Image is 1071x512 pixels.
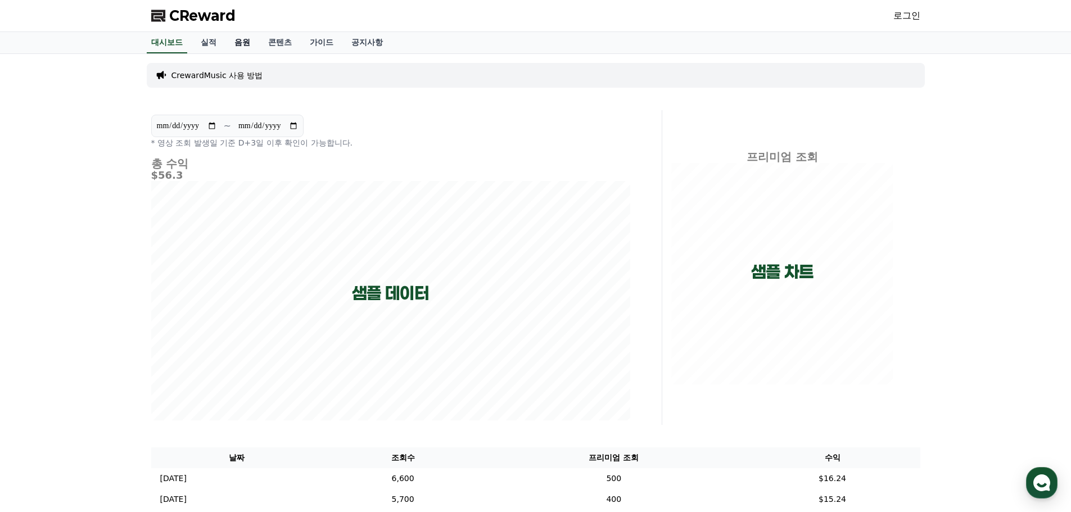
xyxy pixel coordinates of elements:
td: $16.24 [745,468,920,489]
p: 샘플 차트 [751,262,814,282]
h5: $56.3 [151,170,630,181]
a: 홈 [3,356,74,384]
p: [DATE] [160,493,187,505]
td: 5,700 [323,489,483,510]
td: 6,600 [323,468,483,489]
a: 가이드 [301,32,342,53]
th: 날짜 [151,447,323,468]
a: 공지사항 [342,32,392,53]
span: 설정 [174,373,187,382]
th: 프리미엄 조회 [483,447,744,468]
a: 콘텐츠 [259,32,301,53]
a: 로그인 [893,9,920,22]
th: 조회수 [323,447,483,468]
p: * 영상 조회 발생일 기준 D+3일 이후 확인이 가능합니다. [151,137,630,148]
a: 대화 [74,356,145,384]
span: 대화 [103,374,116,383]
td: $15.24 [745,489,920,510]
span: 홈 [35,373,42,382]
a: CReward [151,7,236,25]
p: 샘플 데이터 [352,283,429,303]
a: 실적 [192,32,225,53]
span: CReward [169,7,236,25]
h4: 프리미엄 조회 [671,151,893,163]
p: ~ [224,119,231,133]
a: CrewardMusic 사용 방법 [171,70,263,81]
h4: 총 수익 [151,157,630,170]
a: 음원 [225,32,259,53]
a: 설정 [145,356,216,384]
td: 400 [483,489,744,510]
a: 대시보드 [147,32,187,53]
p: [DATE] [160,473,187,484]
td: 500 [483,468,744,489]
th: 수익 [745,447,920,468]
